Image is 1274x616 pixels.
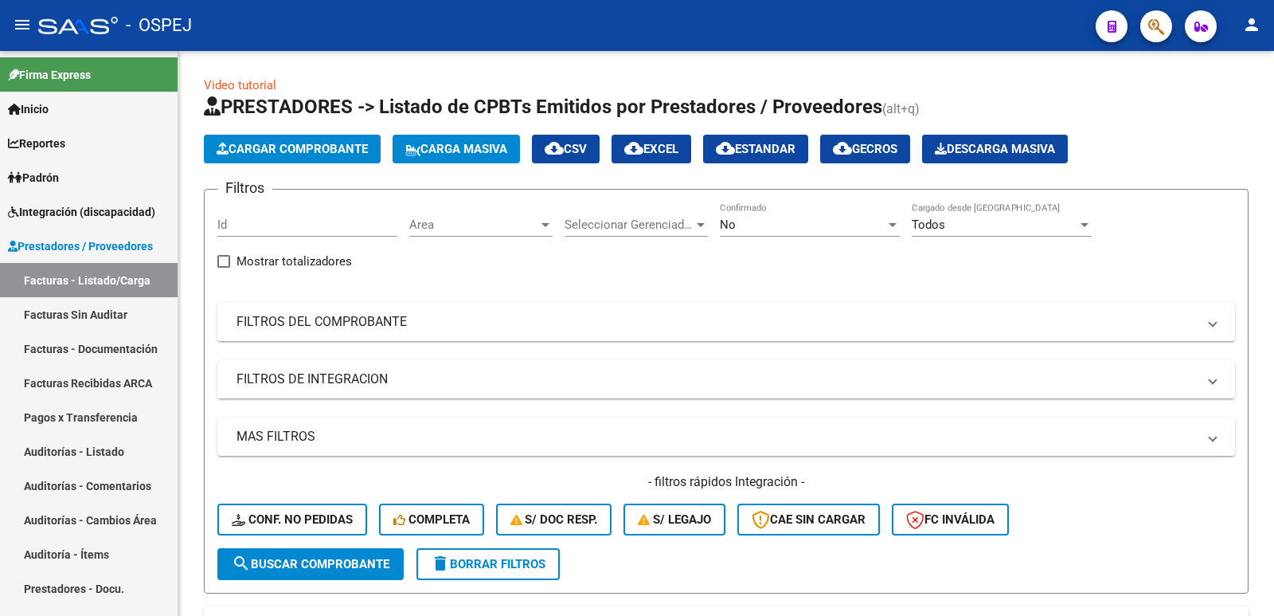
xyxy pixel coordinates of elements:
[217,177,272,199] h3: Filtros
[496,504,612,536] button: S/ Doc Resp.
[935,142,1055,156] span: Descarga Masiva
[892,504,1009,536] button: FC Inválida
[737,504,880,536] button: CAE SIN CARGAR
[232,557,389,571] span: Buscar Comprobante
[1220,562,1258,600] iframe: Intercom live chat
[8,203,155,221] span: Integración (discapacidad)
[703,135,808,163] button: Estandar
[8,66,91,84] span: Firma Express
[217,418,1235,456] mat-expansion-panel-header: MAS FILTROS
[716,142,795,156] span: Estandar
[217,504,367,536] button: Conf. no pedidas
[833,142,897,156] span: Gecros
[409,218,538,232] span: Area
[431,557,545,571] span: Borrar Filtros
[217,142,368,156] span: Cargar Comprobante
[624,142,678,156] span: EXCEL
[126,8,192,43] span: - OSPEJ
[232,512,353,527] span: Conf. no pedidas
[882,101,920,116] span: (alt+q)
[1242,15,1261,34] mat-icon: person
[8,100,49,118] span: Inicio
[922,135,1068,163] button: Descarga Masiva
[405,142,507,156] span: Carga Masiva
[204,78,276,92] a: Video tutorial
[236,428,1197,445] mat-panel-title: MAS FILTROS
[217,360,1235,398] mat-expansion-panel-header: FILTROS DE INTEGRACION
[236,252,352,271] span: Mostrar totalizadores
[720,218,736,232] span: No
[638,512,711,527] span: S/ legajo
[393,135,520,163] button: Carga Masiva
[623,504,725,536] button: S/ legajo
[612,135,691,163] button: EXCEL
[204,96,882,118] span: PRESTADORES -> Listado de CPBTs Emitidos por Prestadores / Proveedores
[217,548,404,580] button: Buscar Comprobante
[906,512,995,527] span: FC Inválida
[204,135,381,163] button: Cargar Comprobante
[532,135,600,163] button: CSV
[922,135,1068,163] app-download-masive: Descarga masiva de comprobantes (adjuntos)
[8,169,59,186] span: Padrón
[393,512,470,527] span: Completa
[232,554,251,573] mat-icon: search
[716,139,735,158] mat-icon: cloud_download
[833,139,852,158] mat-icon: cloud_download
[217,303,1235,341] mat-expansion-panel-header: FILTROS DEL COMPROBANTE
[431,554,450,573] mat-icon: delete
[510,512,598,527] span: S/ Doc Resp.
[545,142,587,156] span: CSV
[217,473,1235,491] h4: - filtros rápidos Integración -
[236,313,1197,331] mat-panel-title: FILTROS DEL COMPROBANTE
[8,135,65,152] span: Reportes
[624,139,643,158] mat-icon: cloud_download
[379,504,484,536] button: Completa
[545,139,564,158] mat-icon: cloud_download
[912,218,945,232] span: Todos
[820,135,910,163] button: Gecros
[752,512,866,527] span: CAE SIN CARGAR
[13,15,32,34] mat-icon: menu
[416,548,560,580] button: Borrar Filtros
[565,218,694,232] span: Seleccionar Gerenciador
[236,371,1197,388] mat-panel-title: FILTROS DE INTEGRACION
[8,237,153,255] span: Prestadores / Proveedores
